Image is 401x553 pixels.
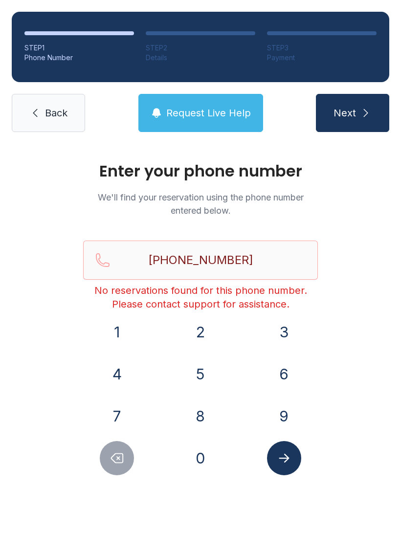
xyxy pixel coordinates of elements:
button: 1 [100,315,134,349]
span: Back [45,106,67,120]
button: 9 [267,399,301,433]
button: 7 [100,399,134,433]
button: 2 [183,315,218,349]
button: 4 [100,357,134,391]
span: Request Live Help [166,106,251,120]
button: 3 [267,315,301,349]
div: STEP 1 [24,43,134,53]
div: Details [146,53,255,63]
button: Submit lookup form [267,441,301,475]
button: 8 [183,399,218,433]
h1: Enter your phone number [83,163,318,179]
div: STEP 2 [146,43,255,53]
div: STEP 3 [267,43,377,53]
div: Phone Number [24,53,134,63]
input: Reservation phone number [83,241,318,280]
div: No reservations found for this phone number. Please contact support for assistance. [83,284,318,311]
span: Next [334,106,356,120]
p: We'll find your reservation using the phone number entered below. [83,191,318,217]
button: 5 [183,357,218,391]
button: 6 [267,357,301,391]
button: 0 [183,441,218,475]
button: Delete number [100,441,134,475]
div: Payment [267,53,377,63]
